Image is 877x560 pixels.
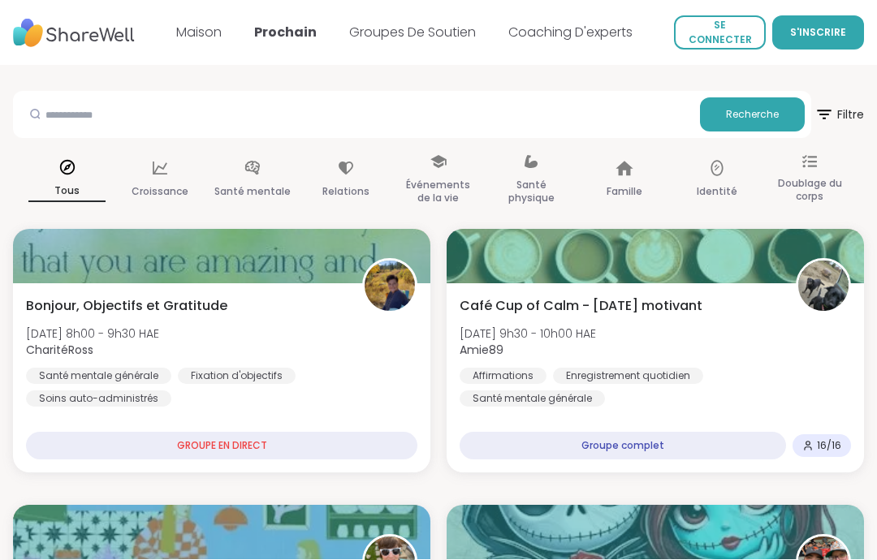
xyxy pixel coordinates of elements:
[607,184,642,198] font: Famille
[772,15,864,50] button: S'INSCRIRE
[473,391,592,405] font: Santé mentale générale
[39,391,158,405] font: Soins auto-administrés
[700,97,805,131] button: Recherche
[726,107,779,121] font: Recherche
[817,438,827,452] font: 16
[473,368,534,382] font: Affirmations
[365,261,415,311] img: CharitéRoss
[191,368,283,382] font: Fixation d'objectifs
[214,184,291,198] font: Santé mentale
[827,438,832,452] font: /
[508,178,555,205] font: Santé physique
[322,184,369,198] font: Relations
[349,23,476,41] a: Groupes de soutien
[132,184,188,198] font: Croissance
[790,25,846,39] font: S'INSCRIRE
[254,23,317,41] a: Prochain
[778,176,842,203] font: Doublage du corps
[508,23,633,41] a: Coaching d'experts
[798,261,849,311] img: Amie89
[674,15,766,50] a: SE CONNECTER
[26,325,159,342] font: [DATE] 8h00 - 9h30 HAE
[689,18,752,46] font: SE CONNECTER
[13,11,135,55] img: Logo de navigation ShareWell
[39,368,158,382] font: Santé mentale générale
[54,183,80,197] font: Tous
[26,342,93,358] font: CharitéRoss
[814,91,864,138] button: Filtre
[697,184,737,198] font: Identité
[26,296,227,315] font: Bonjour, Objectifs et Gratitude
[460,296,702,315] font: Café Cup of Calm - [DATE] motivant
[176,23,222,41] a: Maison
[460,325,596,342] font: [DATE] 9h30 - 10h00 HAE
[406,178,470,205] font: Événements de la vie
[177,438,267,452] font: GROUPE EN DIRECT
[837,106,864,123] font: Filtre
[566,368,690,382] font: Enregistrement quotidien
[832,438,841,452] font: 16
[581,438,664,452] font: Groupe complet
[460,342,503,358] font: Amie89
